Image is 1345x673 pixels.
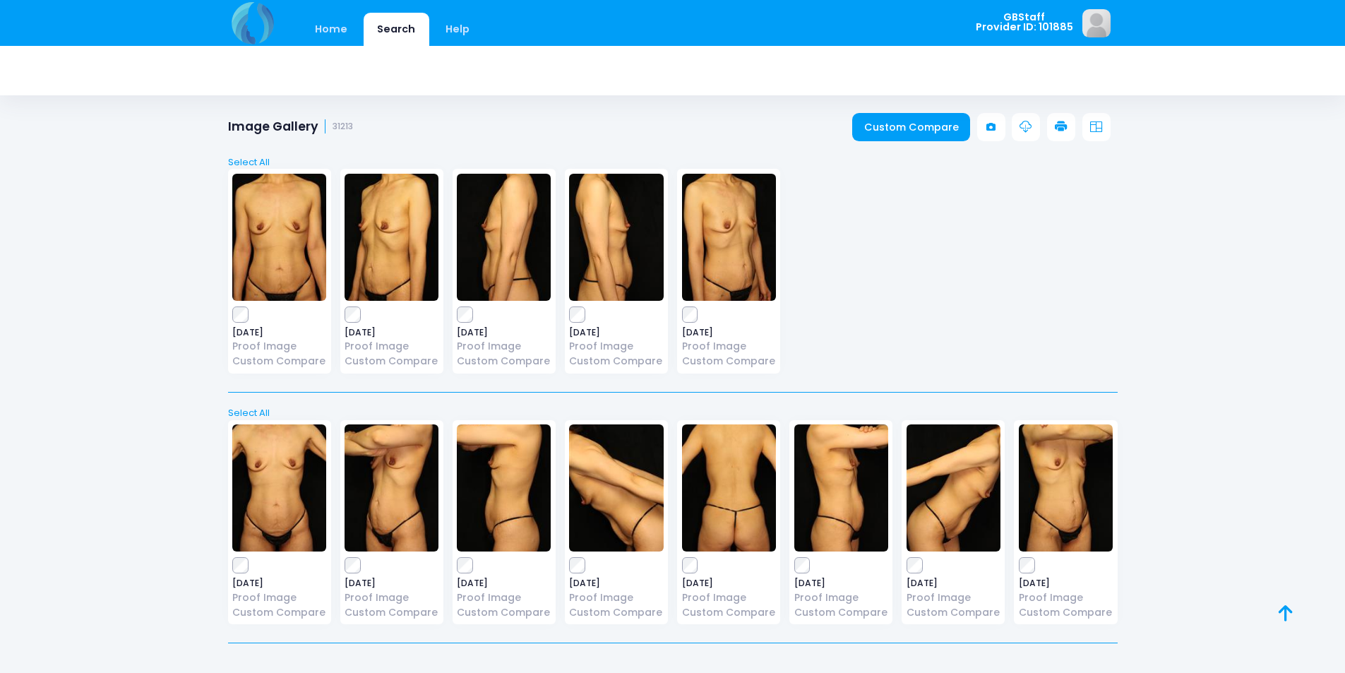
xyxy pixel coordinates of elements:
a: Proof Image [232,590,326,605]
img: image [682,174,776,301]
a: Custom Compare [232,605,326,620]
img: image [457,424,551,552]
span: [DATE] [569,328,663,337]
span: [DATE] [682,328,776,337]
a: Proof Image [1019,590,1113,605]
span: GBStaff Provider ID: 101885 [976,12,1073,32]
a: Search [364,13,429,46]
a: Custom Compare [682,605,776,620]
a: Proof Image [907,590,1000,605]
img: image [457,174,551,301]
img: image [345,424,438,552]
a: Proof Image [457,590,551,605]
img: image [569,174,663,301]
img: image [232,424,326,552]
a: Custom Compare [794,605,888,620]
span: [DATE] [457,579,551,588]
span: [DATE] [345,328,438,337]
img: image [569,424,663,552]
span: [DATE] [682,579,776,588]
img: image [232,174,326,301]
img: image [345,174,438,301]
a: Home [301,13,361,46]
span: [DATE] [794,579,888,588]
a: Help [431,13,483,46]
span: [DATE] [232,328,326,337]
a: Custom Compare [345,354,438,369]
a: Proof Image [345,339,438,354]
a: Proof Image [682,590,776,605]
a: Proof Image [569,339,663,354]
a: Custom Compare [232,354,326,369]
img: image [907,424,1000,552]
a: Proof Image [457,339,551,354]
span: [DATE] [907,579,1000,588]
a: Proof Image [569,590,663,605]
img: image [1019,424,1113,552]
a: Proof Image [794,590,888,605]
a: Proof Image [232,339,326,354]
span: [DATE] [457,328,551,337]
a: Custom Compare [569,605,663,620]
a: Custom Compare [345,605,438,620]
img: image [682,424,776,552]
span: [DATE] [232,579,326,588]
a: Custom Compare [457,354,551,369]
a: Select All [223,155,1122,169]
img: image [1082,9,1111,37]
small: 31213 [333,121,353,132]
a: Custom Compare [569,354,663,369]
a: Custom Compare [682,354,776,369]
a: Custom Compare [1019,605,1113,620]
a: Custom Compare [852,113,970,141]
span: [DATE] [1019,579,1113,588]
h1: Image Gallery [228,119,354,134]
span: [DATE] [345,579,438,588]
a: Custom Compare [907,605,1000,620]
a: Custom Compare [457,605,551,620]
a: Select All [223,406,1122,420]
span: [DATE] [569,579,663,588]
a: Proof Image [682,339,776,354]
img: image [794,424,888,552]
a: Proof Image [345,590,438,605]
